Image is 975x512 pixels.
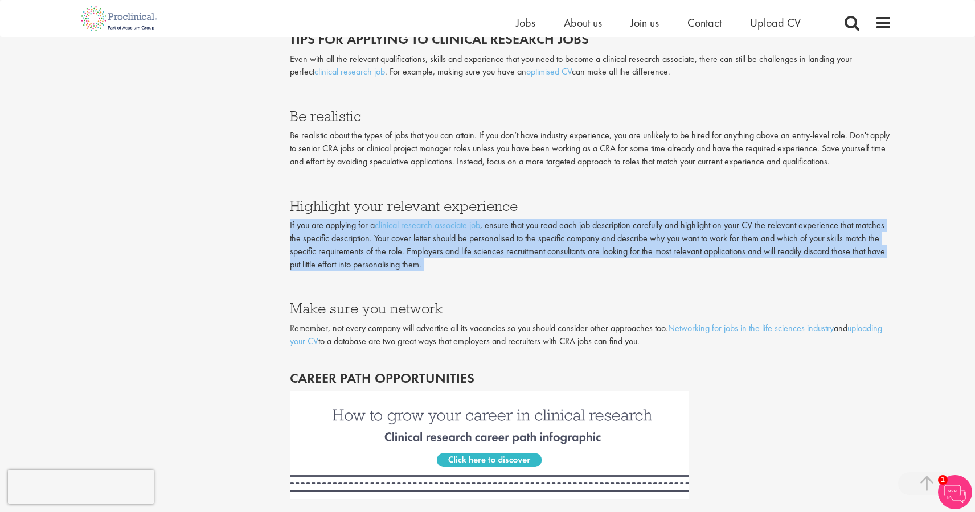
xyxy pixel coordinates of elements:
[290,199,892,213] h3: Highlight your relevant experience
[526,65,572,77] a: optimised CV
[290,322,892,348] p: Remember, not every company will advertise all its vacancies so you should consider other approac...
[564,15,602,30] a: About us
[290,219,892,271] p: If you are applying for a , ensure that you read each job description carefully and highlight on ...
[290,322,882,347] a: uploading your CV
[290,53,892,79] p: Even with all the relevant qualifications, skills and experience that you need to become a clinic...
[290,109,892,123] h3: Be realistic
[8,470,154,504] iframe: reCAPTCHA
[938,475,972,509] img: Chatbot
[290,371,892,386] h2: Career path opportunities
[314,65,385,77] a: clinical research job
[630,15,659,30] a: Join us
[290,32,892,47] h2: Tips for applying to clinical research jobs
[668,322,834,334] a: Networking for jobs in the life sciences industry
[687,15,722,30] a: Contact
[290,391,689,499] img: width=
[375,219,480,231] a: clinical research associate job
[516,15,535,30] a: Jobs
[938,475,948,485] span: 1
[750,15,801,30] a: Upload CV
[290,301,892,316] h3: Make sure you network
[290,129,892,168] p: Be realistic about the types of jobs that you can attain. If you don’t have industry experience, ...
